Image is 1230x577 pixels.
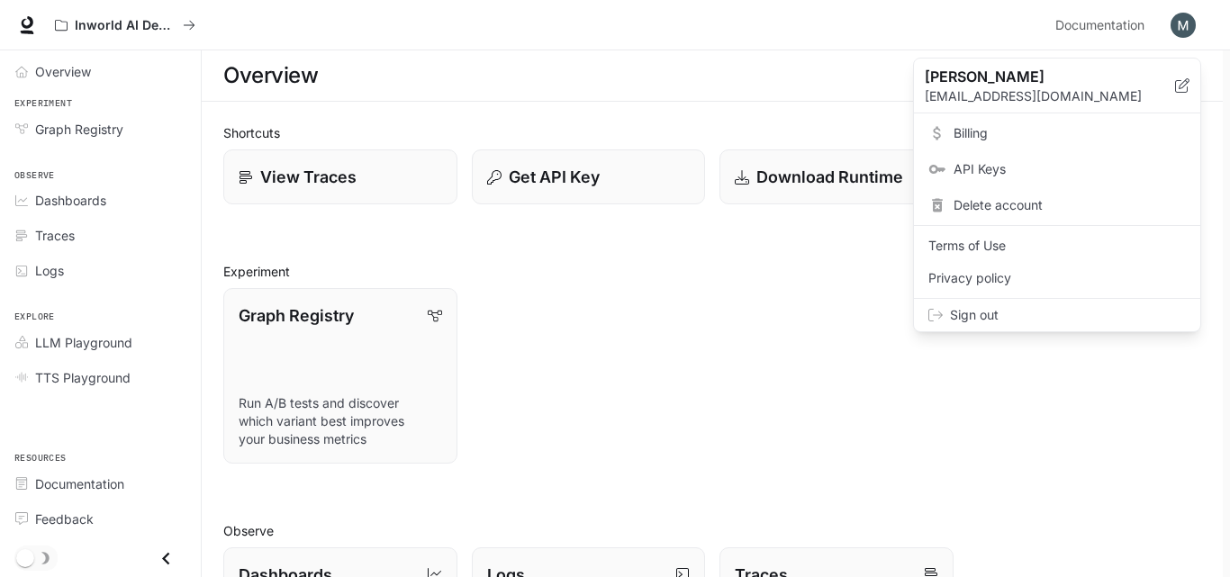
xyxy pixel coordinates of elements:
a: Terms of Use [918,230,1197,262]
span: Terms of Use [928,237,1186,255]
span: Delete account [954,196,1186,214]
a: Billing [918,117,1197,149]
span: Sign out [950,306,1186,324]
p: [PERSON_NAME] [925,66,1146,87]
p: [EMAIL_ADDRESS][DOMAIN_NAME] [925,87,1175,105]
span: Privacy policy [928,269,1186,287]
div: Sign out [914,299,1200,331]
div: [PERSON_NAME][EMAIL_ADDRESS][DOMAIN_NAME] [914,59,1200,113]
div: Delete account [918,189,1197,221]
span: Billing [954,124,1186,142]
a: API Keys [918,153,1197,185]
a: Privacy policy [918,262,1197,294]
span: API Keys [954,160,1186,178]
